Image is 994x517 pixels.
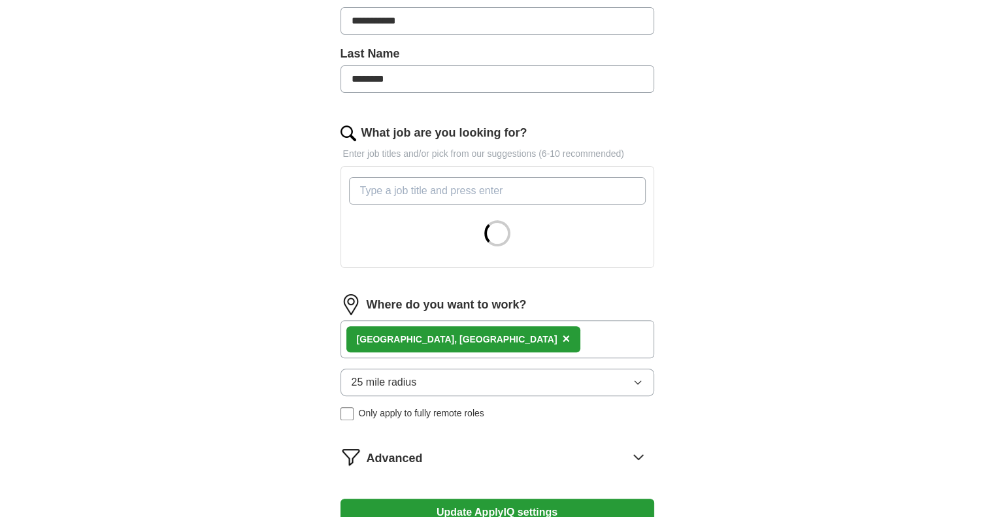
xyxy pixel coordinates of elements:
[340,369,654,396] button: 25 mile radius
[340,147,654,161] p: Enter job titles and/or pick from our suggestions (6-10 recommended)
[349,177,646,205] input: Type a job title and press enter
[340,446,361,467] img: filter
[352,375,417,390] span: 25 mile radius
[367,450,423,467] span: Advanced
[367,296,527,314] label: Where do you want to work?
[340,294,361,315] img: location.png
[340,45,654,63] label: Last Name
[361,124,527,142] label: What job are you looking for?
[359,407,484,420] span: Only apply to fully remote roles
[357,333,557,346] div: [GEOGRAPHIC_DATA], [GEOGRAPHIC_DATA]
[562,329,570,349] button: ×
[340,125,356,141] img: search.png
[562,331,570,346] span: ×
[340,407,354,420] input: Only apply to fully remote roles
